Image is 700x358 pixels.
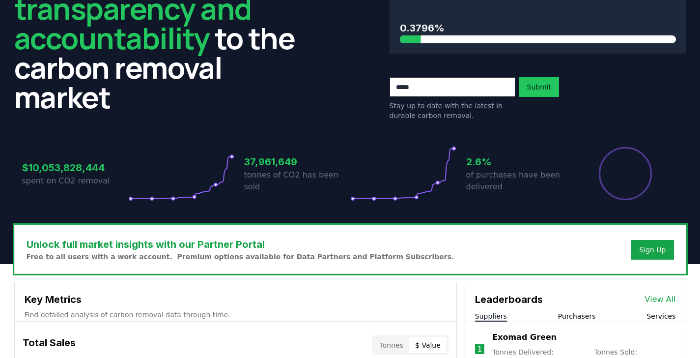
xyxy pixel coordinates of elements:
[25,292,447,307] h3: Key Metrics
[477,343,482,355] p: 1
[519,77,560,97] button: Submit
[466,154,572,169] h3: 2.6%
[390,101,515,120] p: Stay up to date with the latest in durable carbon removal.
[22,175,128,187] p: spent on CO2 removal
[25,310,447,320] p: Find detailed analysis of carbon removal data through time.
[466,169,572,193] p: of purchases have been delivered
[409,337,447,353] button: $ Value
[23,335,76,355] h3: Total Sales
[558,311,596,321] button: Purchasers
[631,240,673,260] button: Sign Up
[475,292,543,307] h3: Leaderboards
[27,237,454,252] h3: Unlock full market insights with our Partner Portal
[22,160,128,175] h3: $10,053,828,444
[639,245,666,255] a: Sign Up
[244,154,350,169] h3: 37,961,649
[475,311,507,321] button: Suppliers
[27,252,454,262] p: Free to all users with a work account. Premium options available for Data Partners and Platform S...
[244,169,350,193] p: tonnes of CO2 has been sold
[598,146,653,201] div: Percentage of sales delivered
[400,21,676,35] h3: 0.3796%
[492,331,557,343] a: Exomad Green
[645,294,676,305] a: View All
[374,337,409,353] button: Tonnes
[646,311,675,321] button: Services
